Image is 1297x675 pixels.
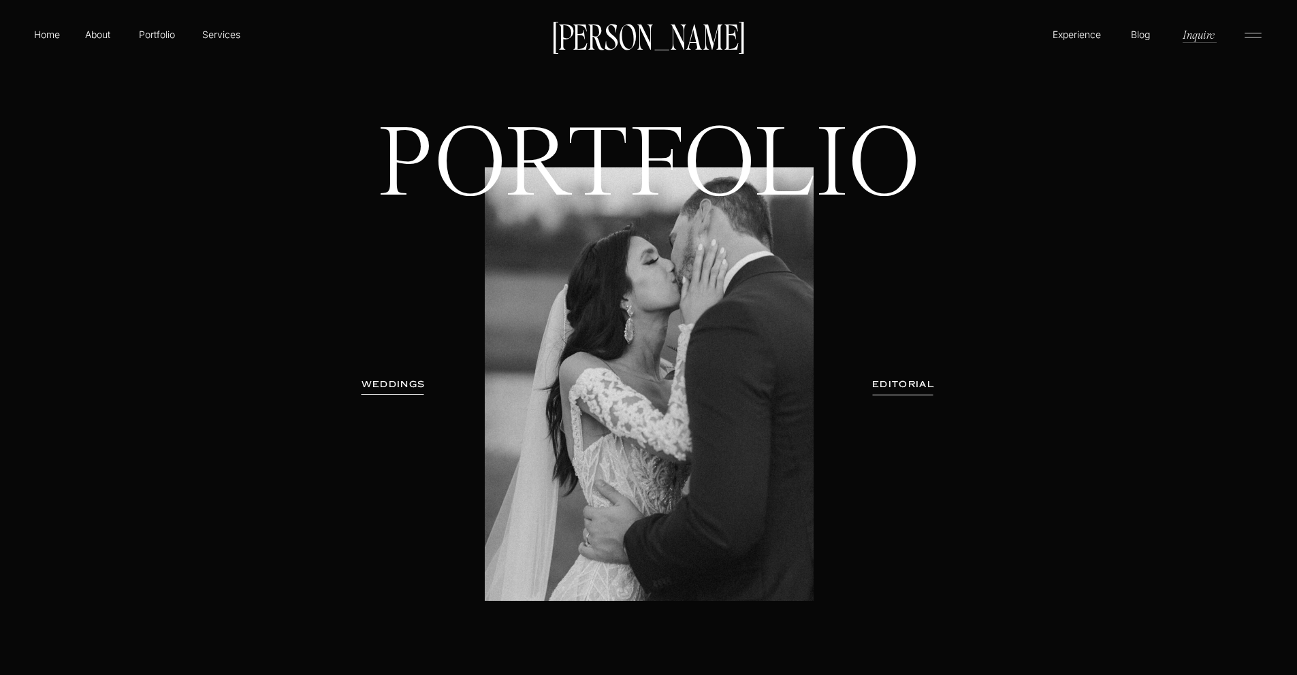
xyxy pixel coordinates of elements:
[854,378,953,391] a: EDITORIAL
[355,122,944,306] h1: PORTFOLIO
[133,27,181,42] a: Portfolio
[1051,27,1103,42] a: Experience
[82,27,113,41] a: About
[31,27,63,42] a: Home
[1181,27,1216,42] a: Inquire
[1127,27,1153,41] a: Blog
[546,21,752,50] a: [PERSON_NAME]
[201,27,241,42] a: Services
[351,378,436,391] a: WEDDINGS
